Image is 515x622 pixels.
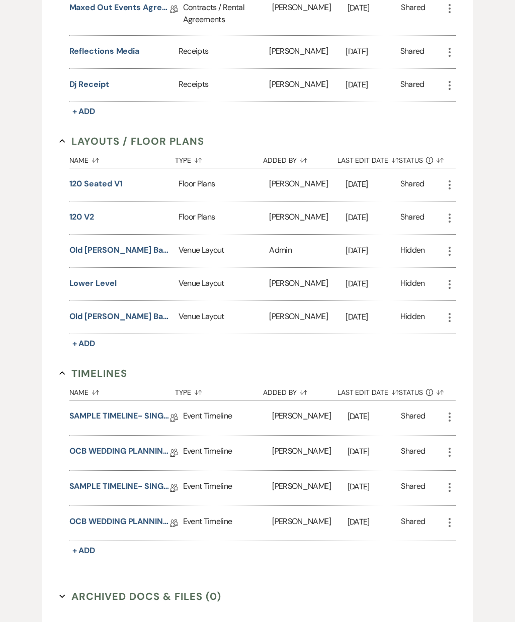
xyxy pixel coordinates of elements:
div: [PERSON_NAME] [272,436,347,470]
div: [PERSON_NAME] [269,301,346,334]
div: [PERSON_NAME] [272,400,347,435]
p: [DATE] [346,277,400,290]
div: Hidden [400,277,425,291]
div: Shared [401,515,425,531]
div: Shared [401,2,425,26]
button: 120 v2 [69,211,95,223]
p: [DATE] [346,244,400,257]
p: [DATE] [346,78,400,91]
div: Hidden [400,310,425,324]
div: Shared [401,410,425,426]
p: [DATE] [348,445,401,458]
a: Maxed Out Events Agreement [69,2,170,17]
div: Shared [400,211,424,225]
div: Venue Layout [179,301,270,334]
div: [PERSON_NAME] [269,268,346,300]
div: Floor Plans [179,201,270,234]
span: Status [399,389,423,396]
button: Type [175,381,263,400]
div: [PERSON_NAME] [269,201,346,234]
button: + Add [69,105,99,119]
a: OCB WEDDING PLANNING QUESTIONNAIRE [69,445,170,461]
div: [PERSON_NAME] [272,506,347,541]
p: [DATE] [348,2,401,15]
p: [DATE] [348,410,401,423]
p: [DATE] [346,45,400,58]
div: [PERSON_NAME] [269,168,346,201]
div: [PERSON_NAME] [269,36,346,68]
div: Venue Layout [179,235,270,267]
div: Shared [400,78,424,92]
p: [DATE] [348,515,401,529]
span: Status [399,157,423,164]
div: Receipts [179,36,270,68]
button: Status [399,381,444,400]
div: Receipts [179,69,270,101]
button: Old [PERSON_NAME] Barn Upstairs Floorplan [69,244,170,256]
button: Last Edit Date [337,149,399,168]
a: SAMPLE TIMELINE- SINGLE DAY [69,410,170,426]
a: OCB WEDDING PLANNING QUESTIONNAIRE [69,515,170,531]
div: Event Timeline [183,400,273,435]
button: Added By [263,381,337,400]
button: Layouts / Floor Plans [59,134,205,149]
div: Floor Plans [179,168,270,201]
p: [DATE] [346,310,400,324]
div: Event Timeline [183,471,273,505]
div: Event Timeline [183,506,273,541]
button: Last Edit Date [337,381,399,400]
div: Shared [400,178,424,191]
div: Shared [401,480,425,496]
button: Archived Docs & Files (0) [59,589,222,604]
span: + Add [72,338,96,349]
button: + Add [69,337,99,351]
button: Dj receipt [69,78,109,90]
div: [PERSON_NAME] [272,471,347,505]
a: SAMPLE TIMELINE- SINGLE DAY [69,480,170,496]
div: Hidden [400,244,425,258]
button: Added By [263,149,337,168]
button: Lower Level [69,277,117,289]
div: Shared [401,445,425,461]
button: + Add [69,544,99,558]
button: Type [175,149,263,168]
button: Reflections media [69,45,140,57]
button: Timelines [59,366,128,381]
p: [DATE] [346,211,400,224]
p: [DATE] [346,178,400,191]
div: [PERSON_NAME] [269,69,346,101]
button: Name [69,381,176,400]
div: Shared [400,45,424,59]
div: Event Timeline [183,436,273,470]
div: Venue Layout [179,268,270,300]
button: 120 Seated V1 [69,178,123,190]
p: [DATE] [348,480,401,493]
button: Name [69,149,176,168]
div: Admin [269,235,346,267]
span: + Add [72,106,96,117]
span: + Add [72,545,96,556]
button: Old [PERSON_NAME] Barn Venue Map [69,310,170,323]
button: Status [399,149,444,168]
